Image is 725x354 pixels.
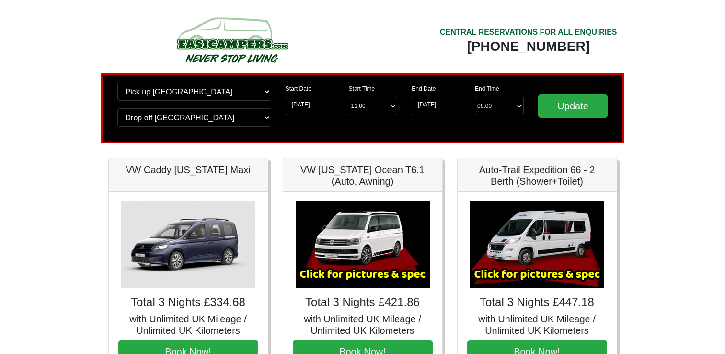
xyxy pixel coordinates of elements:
h5: Auto-Trail Expedition 66 - 2 Berth (Shower+Toilet) [467,164,607,187]
input: Start Date [286,97,334,115]
h5: with Unlimited UK Mileage / Unlimited UK Kilometers [467,313,607,336]
h5: with Unlimited UK Mileage / Unlimited UK Kilometers [293,313,433,336]
img: Auto-Trail Expedition 66 - 2 Berth (Shower+Toilet) [470,201,604,288]
h4: Total 3 Nights £447.18 [467,295,607,309]
img: campers-checkout-logo.png [141,13,323,66]
input: Update [538,94,608,118]
input: Return Date [412,97,460,115]
h4: Total 3 Nights £421.86 [293,295,433,309]
img: VW California Ocean T6.1 (Auto, Awning) [296,201,430,288]
img: VW Caddy California Maxi [121,201,255,288]
div: CENTRAL RESERVATIONS FOR ALL ENQUIRIES [440,26,617,38]
div: [PHONE_NUMBER] [440,38,617,55]
label: Start Date [286,84,311,93]
h5: with Unlimited UK Mileage / Unlimited UK Kilometers [118,313,258,336]
h5: VW [US_STATE] Ocean T6.1 (Auto, Awning) [293,164,433,187]
label: Start Time [349,84,375,93]
h5: VW Caddy [US_STATE] Maxi [118,164,258,176]
label: End Time [475,84,499,93]
label: End Date [412,84,436,93]
h4: Total 3 Nights £334.68 [118,295,258,309]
